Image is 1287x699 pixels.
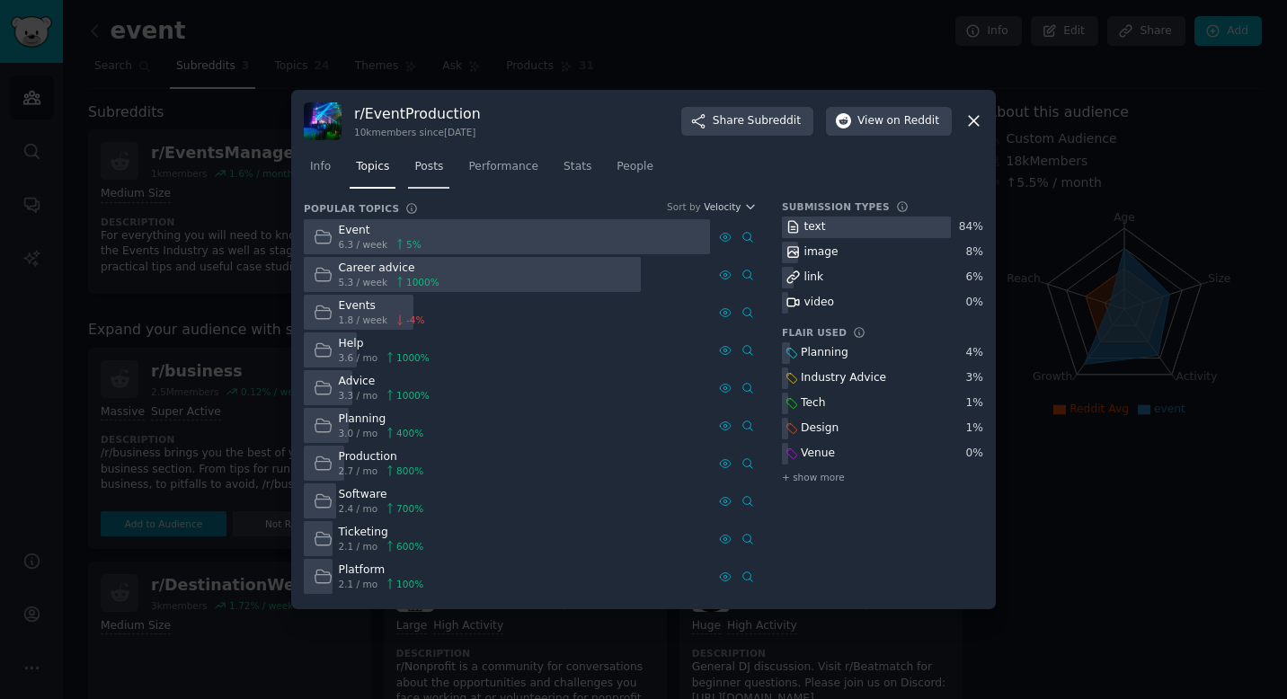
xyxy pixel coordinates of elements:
[414,159,443,175] span: Posts
[468,159,538,175] span: Performance
[396,427,423,439] span: 400 %
[667,200,701,213] div: Sort by
[826,107,952,136] button: Viewon Reddit
[966,370,983,386] div: 3 %
[408,153,449,190] a: Posts
[564,159,591,175] span: Stats
[339,276,388,288] span: 5.3 / week
[354,104,481,123] h3: r/ EventProduction
[339,578,378,590] span: 2.1 / mo
[782,471,845,483] span: + show more
[339,540,378,553] span: 2.1 / mo
[610,153,660,190] a: People
[801,370,886,386] div: Industry Advice
[339,411,424,428] div: Planning
[782,200,890,213] h3: Submission Types
[304,202,399,215] h3: Popular Topics
[396,502,423,515] span: 700 %
[339,427,378,439] span: 3.0 / mo
[304,102,342,140] img: EventProduction
[310,159,331,175] span: Info
[804,270,824,286] div: link
[966,345,983,361] div: 4 %
[804,295,834,311] div: video
[339,261,439,277] div: Career advice
[804,244,839,261] div: image
[304,153,337,190] a: Info
[396,578,423,590] span: 100 %
[339,351,378,364] span: 3.6 / mo
[966,446,983,462] div: 0 %
[704,200,741,213] span: Velocity
[396,465,423,477] span: 800 %
[966,420,983,437] div: 1 %
[339,465,378,477] span: 2.7 / mo
[339,223,422,239] div: Event
[857,113,939,129] span: View
[959,219,983,235] div: 84 %
[406,314,424,326] span: -4 %
[339,374,430,390] div: Advice
[966,295,983,311] div: 0 %
[339,238,388,251] span: 6.3 / week
[966,395,983,411] div: 1 %
[801,446,835,462] div: Venue
[966,270,983,286] div: 6 %
[801,395,825,411] div: Tech
[801,345,848,361] div: Planning
[966,244,983,261] div: 8 %
[617,159,653,175] span: People
[339,562,424,579] div: Platform
[396,389,430,402] span: 1000 %
[356,159,389,175] span: Topics
[713,113,801,129] span: Share
[887,113,939,129] span: on Reddit
[557,153,598,190] a: Stats
[339,389,378,402] span: 3.3 / mo
[396,540,423,553] span: 600 %
[339,449,424,465] div: Production
[339,525,424,541] div: Ticketing
[354,126,481,138] div: 10k members since [DATE]
[339,502,378,515] span: 2.4 / mo
[350,153,395,190] a: Topics
[704,200,757,213] button: Velocity
[681,107,813,136] button: ShareSubreddit
[406,238,422,251] span: 5 %
[801,420,839,437] div: Design
[748,113,801,129] span: Subreddit
[462,153,545,190] a: Performance
[406,276,439,288] span: 1000 %
[396,351,430,364] span: 1000 %
[339,487,424,503] div: Software
[339,298,425,314] div: Events
[339,314,388,326] span: 1.8 / week
[782,326,847,339] h3: Flair Used
[339,336,430,352] div: Help
[804,219,826,235] div: text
